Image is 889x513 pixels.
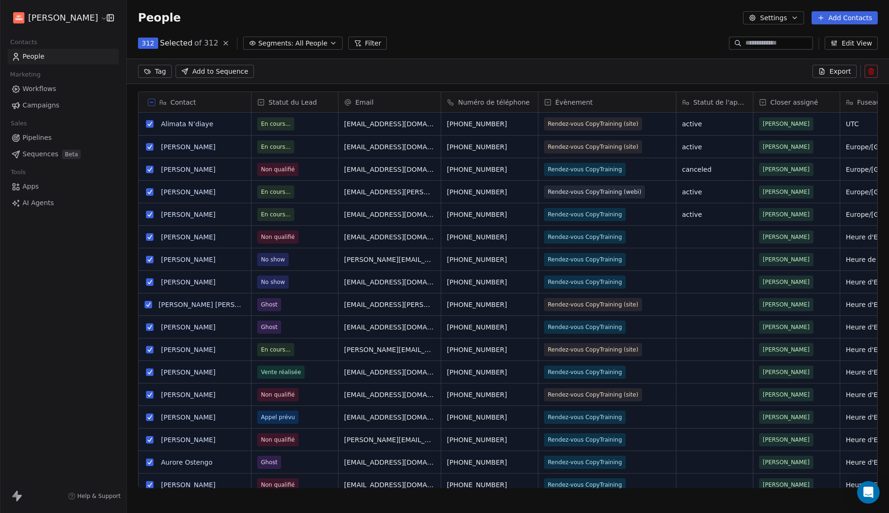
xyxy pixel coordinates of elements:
span: En cours... [261,187,291,197]
span: [PHONE_NUMBER] [447,368,532,377]
span: [PERSON_NAME] [763,277,810,287]
button: Export [812,65,857,78]
a: AI Agents [8,195,119,211]
span: [EMAIL_ADDRESS][DOMAIN_NAME] [344,368,435,377]
span: [PERSON_NAME] [763,458,810,467]
button: Filter [348,37,387,50]
span: [PERSON_NAME] [763,300,810,309]
span: All People [295,38,327,48]
span: [PERSON_NAME] [763,413,810,422]
span: Rendez-vous CopyTraining (webi) [548,187,641,197]
span: Rendez-vous CopyTraining [548,322,622,332]
span: [PERSON_NAME] [763,255,810,264]
span: Rendez-vous CopyTraining [548,277,622,287]
a: [PERSON_NAME] [161,391,215,398]
span: canceled [682,165,747,174]
span: of 312 [194,38,218,49]
span: [PHONE_NUMBER] [447,255,532,264]
span: Campaigns [23,100,59,110]
span: Rendez-vous CopyTraining [548,368,622,377]
span: [PERSON_NAME] [763,345,810,354]
span: Rendez-vous CopyTraining (site) [548,300,638,309]
span: [EMAIL_ADDRESS][PERSON_NAME][DOMAIN_NAME] [344,187,435,197]
a: [PERSON_NAME] [161,323,215,331]
span: Ghost [261,322,277,332]
div: Closer assigné [753,92,840,112]
span: [EMAIL_ADDRESS][DOMAIN_NAME] [344,165,435,174]
span: [EMAIL_ADDRESS][DOMAIN_NAME] [344,277,435,287]
span: Non qualifié [261,390,295,399]
span: [PHONE_NUMBER] [447,187,532,197]
span: En cours... [261,119,291,129]
button: Tag [138,65,172,78]
span: [PERSON_NAME] [763,187,810,197]
span: Workflows [23,84,56,94]
img: Logo-Copy-Training.jpeg [13,12,24,23]
span: Sales [7,116,31,130]
span: En cours... [261,345,291,354]
button: Settings [743,11,804,24]
span: [EMAIL_ADDRESS][DOMAIN_NAME] [344,458,435,467]
span: Rendez-vous CopyTraining [548,165,622,174]
span: Selected [160,38,192,49]
span: [PERSON_NAME] [763,210,810,219]
span: Contacts [6,35,41,49]
span: Rendez-vous CopyTraining [548,210,622,219]
div: Statut du Lead [252,92,338,112]
span: [EMAIL_ADDRESS][DOMAIN_NAME] [344,119,435,129]
span: active [682,210,747,219]
span: Beta [62,150,81,159]
span: Apps [23,182,39,191]
span: Statut de l'appel [693,98,747,107]
span: Rendez-vous CopyTraining [548,232,622,242]
a: Aurore Ostengo [161,459,213,466]
span: Non qualifié [261,480,295,490]
span: Appel prévu [261,413,295,422]
span: Tools [7,165,30,179]
span: Sequences [23,149,58,159]
a: Workflows [8,81,119,97]
span: [PERSON_NAME] [763,435,810,444]
span: Non qualifié [261,165,295,174]
span: Rendez-vous CopyTraining (site) [548,142,638,152]
span: [EMAIL_ADDRESS][DOMAIN_NAME] [344,390,435,399]
span: AI Agents [23,198,54,208]
div: grid [138,113,252,488]
span: [PHONE_NUMBER] [447,300,532,309]
span: [EMAIL_ADDRESS][DOMAIN_NAME] [344,322,435,332]
span: [PHONE_NUMBER] [447,165,532,174]
span: Add to Sequence [192,67,248,76]
span: Rendez-vous CopyTraining [548,435,622,444]
span: Marketing [6,68,45,82]
span: No show [261,277,285,287]
a: Pipelines [8,130,119,145]
span: [PERSON_NAME] [763,368,810,377]
a: [PERSON_NAME] [161,256,215,263]
span: [PERSON_NAME][EMAIL_ADDRESS][DOMAIN_NAME] [344,435,435,444]
span: active [682,119,747,129]
span: Contact [170,98,196,107]
span: [PERSON_NAME] [763,322,810,332]
span: Rendez-vous CopyTraining (site) [548,119,638,129]
span: [EMAIL_ADDRESS][PERSON_NAME][DOMAIN_NAME] [344,300,435,309]
span: Numéro de téléphone [458,98,529,107]
button: Edit View [825,37,878,50]
div: Open Intercom Messenger [857,481,880,504]
span: Évènement [555,98,593,107]
span: [PHONE_NUMBER] [447,458,532,467]
a: [PERSON_NAME] [161,188,215,196]
span: En cours... [261,142,291,152]
span: [PHONE_NUMBER] [447,210,532,219]
span: Non qualifié [261,435,295,444]
span: [PERSON_NAME] [763,390,810,399]
span: Statut du Lead [268,98,317,107]
span: People [138,11,181,25]
a: Apps [8,179,119,194]
span: [PERSON_NAME] [28,12,98,24]
a: [PERSON_NAME] [161,166,215,173]
span: active [682,187,747,197]
span: [PHONE_NUMBER] [447,232,532,242]
span: En cours... [261,210,291,219]
div: Évènement [538,92,676,112]
span: Email [355,98,374,107]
